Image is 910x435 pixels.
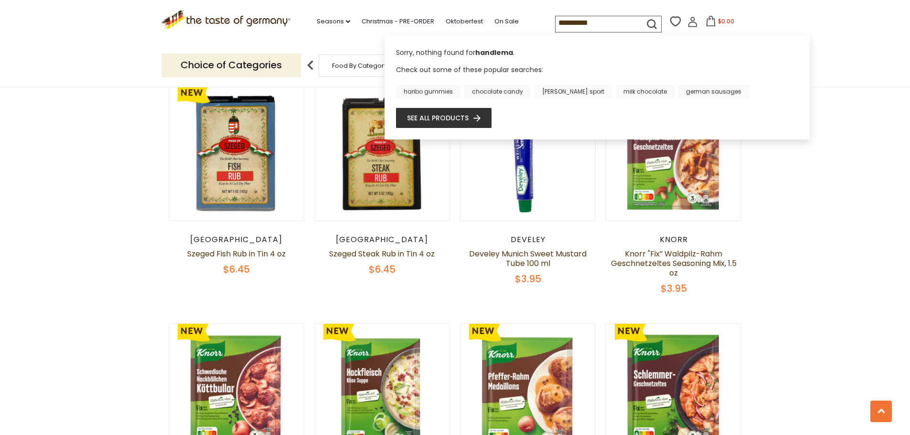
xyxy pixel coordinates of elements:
[464,85,531,98] a: chocolate candy
[515,272,541,286] span: $3.95
[494,16,519,27] a: On Sale
[369,263,396,276] span: $6.45
[385,35,810,139] div: Instant Search Results
[606,235,742,244] div: Knorr
[362,16,434,27] a: Christmas - PRE-ORDER
[718,17,734,25] span: $0.00
[161,53,301,77] p: Choice of Categories
[469,248,587,269] a: Develey Munich Sweet Mustard Tube 100 ml
[396,85,460,98] a: haribo gummies
[616,85,674,98] a: milk chocolate
[396,48,798,64] div: Sorry, nothing found for .
[606,85,741,221] img: Knorr "Fix” Waldpilz-Rahm Geschnetzeltes Seasoning Mix, 1.5 oz
[329,248,435,259] a: Szeged Steak Rub in Tin 4 oz
[169,85,304,221] img: Szeged Fish Rub in Tin 4 oz
[396,64,798,98] div: Check out some of these popular searches:
[332,62,387,69] a: Food By Category
[700,16,740,30] button: $0.00
[475,48,513,57] b: handlema
[535,85,612,98] a: [PERSON_NAME] sport
[661,282,687,295] span: $3.95
[407,113,481,123] a: See all products
[460,85,596,221] img: Develey Munich Sweet Mustard Tube 100 ml
[301,56,320,75] img: previous arrow
[460,235,596,244] div: Develey
[446,16,483,27] a: Oktoberfest
[611,248,737,278] a: Knorr "Fix” Waldpilz-Rahm Geschnetzeltes Seasoning Mix, 1.5 oz
[317,16,350,27] a: Seasons
[169,235,305,244] div: [GEOGRAPHIC_DATA]
[187,248,286,259] a: Szeged Fish Rub in Tin 4 oz
[678,85,749,98] a: german sausages
[223,263,250,276] span: $6.45
[314,235,450,244] div: [GEOGRAPHIC_DATA]
[315,85,450,221] img: Szeged Steak Rub in Tin 4 oz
